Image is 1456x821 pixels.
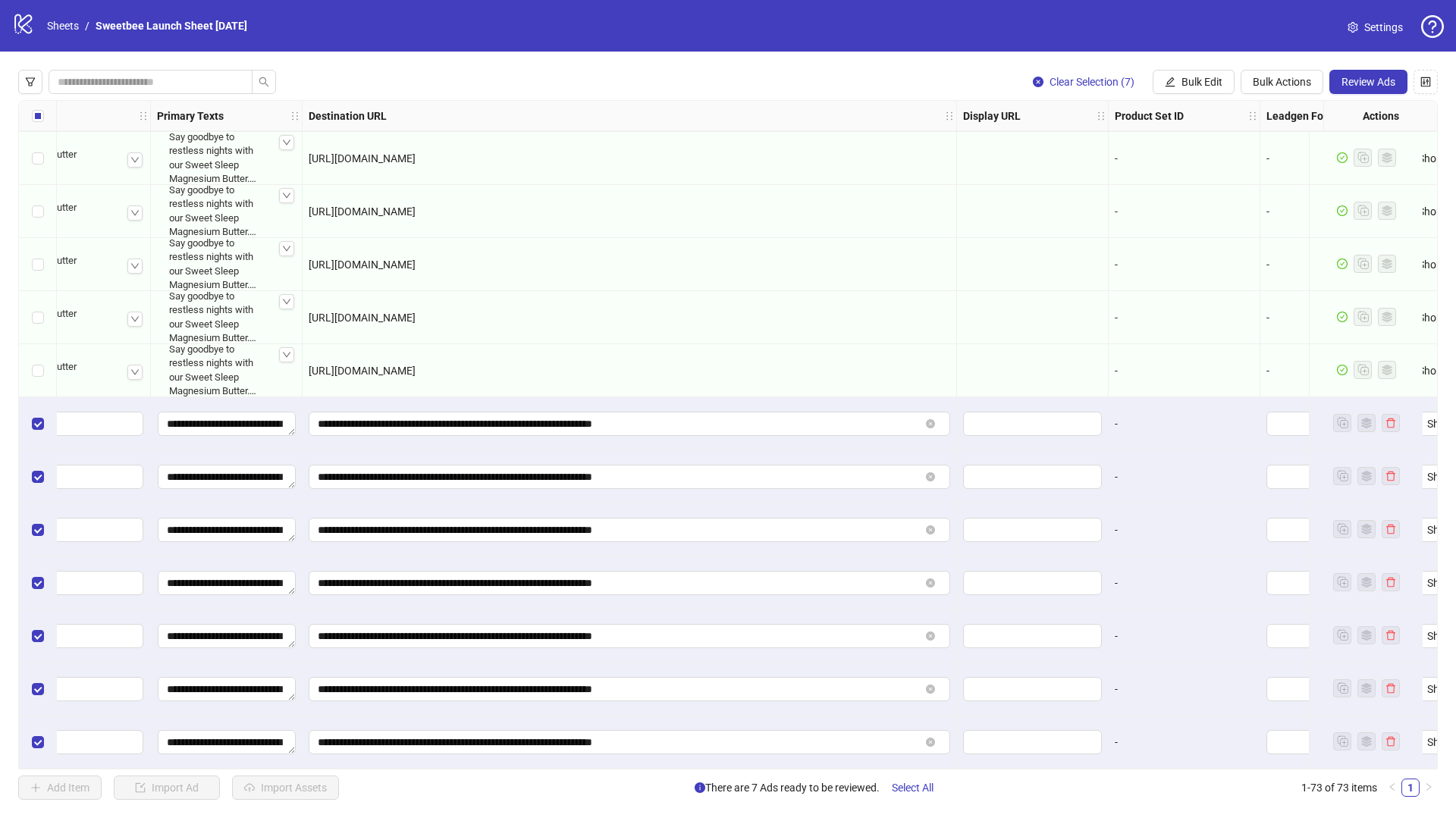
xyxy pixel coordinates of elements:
span: search [259,77,269,87]
span: Settings [1364,19,1403,36]
li: Previous Page [1383,779,1401,797]
button: Select All [880,776,946,800]
div: Say goodbye to restless nights with our Sweet Sleep Magnesium Butter. Crafted with care to provid... [163,284,290,351]
span: Bulk Edit [1181,76,1222,88]
span: Review Ads [1341,76,1395,88]
span: down [282,191,291,200]
div: Select row 70 [19,556,57,609]
button: Import Assets [232,776,339,800]
div: Select row 67 [19,397,57,450]
button: Configure table settings [1414,70,1438,94]
div: Select row 72 [19,663,57,716]
span: check-circle [1337,152,1348,163]
span: check-circle [1337,365,1348,375]
div: Select row 66 [19,344,57,397]
div: Select row 61 [19,79,57,132]
span: check-circle [1337,205,1348,216]
div: Say goodbye to restless nights with our Sweet Sleep Magnesium Butter. Crafted with care to provid... [163,124,290,192]
span: Select All [892,782,934,794]
div: Select row 71 [19,609,57,663]
button: Add Item [18,776,102,800]
a: 1 [1402,779,1419,796]
span: right [1424,782,1433,791]
span: down [130,208,140,218]
span: filter [25,77,36,87]
span: edit [1165,77,1175,87]
span: down [130,368,140,377]
span: left [1388,782,1397,791]
span: down [130,315,140,324]
span: There are 7 Ads ready to be reviewed. [695,776,946,800]
li: 1 [1401,779,1420,797]
span: setting [1348,22,1358,33]
span: down [130,155,140,165]
span: control [1420,77,1431,87]
div: Select row 73 [19,716,57,769]
span: down [282,138,291,147]
span: down [130,102,140,111]
div: Select row 68 [19,450,57,503]
span: down [282,350,291,359]
span: check-circle [1337,312,1348,322]
div: Say goodbye to restless nights with our Sweet Sleep Magnesium Butter. Crafted with care to provid... [163,337,290,404]
button: Bulk Actions [1241,70,1323,94]
button: Bulk Edit [1153,70,1235,94]
span: Bulk Actions [1253,76,1311,88]
a: Sweetbee Launch Sheet [DATE] [93,17,250,34]
button: Import Ad [114,776,220,800]
span: down [282,244,291,253]
span: Clear Selection (7) [1050,76,1134,88]
span: close-circle [1033,77,1043,87]
button: Review Ads [1329,70,1407,94]
div: Select row 63 [19,185,57,238]
span: down [130,262,140,271]
div: Say goodbye to restless nights with our Sweet Sleep Magnesium Butter. Crafted with care to provid... [163,230,290,298]
span: info-circle [695,782,705,793]
li: Next Page [1420,779,1438,797]
div: Select row 69 [19,503,57,556]
a: Sheets [44,17,82,34]
span: down [282,297,291,306]
li: 1-73 of 73 items [1301,779,1377,797]
a: Settings [1335,15,1415,39]
div: Select row 65 [19,291,57,344]
button: Clear Selection (7) [1021,70,1147,94]
span: question-circle [1421,15,1444,38]
button: left [1383,779,1401,797]
div: Say goodbye to restless nights with our Sweet Sleep Magnesium Butter. Crafted with care to provid... [163,177,290,245]
span: check-circle [1337,99,1348,110]
div: Select row 64 [19,238,57,291]
div: Say goodbye to restless nights with our Sweet Sleep Magnesium Butter. Crafted with care to provid... [163,71,290,139]
div: Select row 62 [19,132,57,185]
span: check-circle [1337,259,1348,269]
button: right [1420,779,1438,797]
li: / [85,17,89,34]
